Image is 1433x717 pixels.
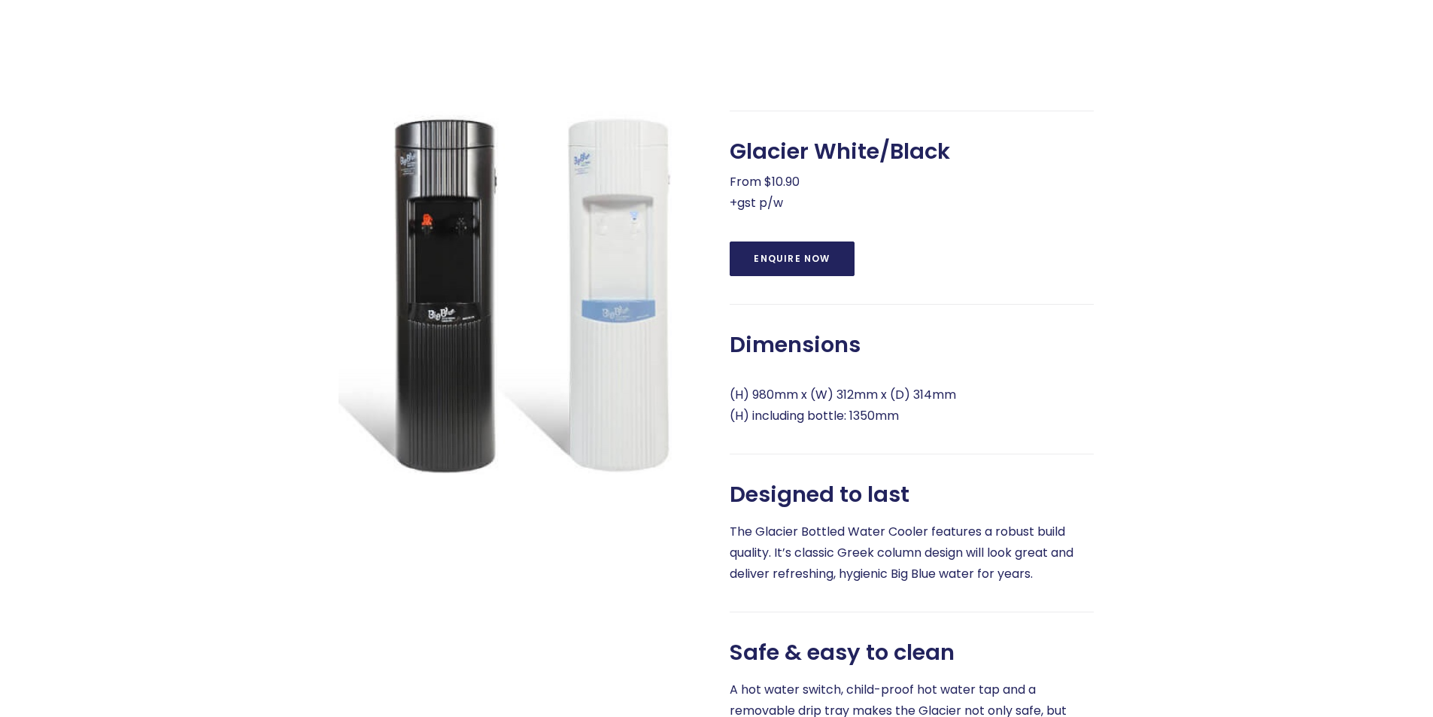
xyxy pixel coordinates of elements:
[730,172,1094,214] p: From $10.90 +gst p/w
[730,384,1094,427] p: (H) 980mm x (W) 312mm x (D) 314mm (H) including bottle: 1350mm
[730,242,854,276] a: Enquire Now
[730,521,1094,585] p: The Glacier Bottled Water Cooler features a robust build quality. It’s classic Greek column desig...
[1334,618,1412,696] iframe: Chatbot
[730,482,909,508] span: Designed to last
[730,332,861,358] span: Dimensions
[730,138,950,165] span: Glacier White/Black
[730,640,955,666] span: Safe & easy to clean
